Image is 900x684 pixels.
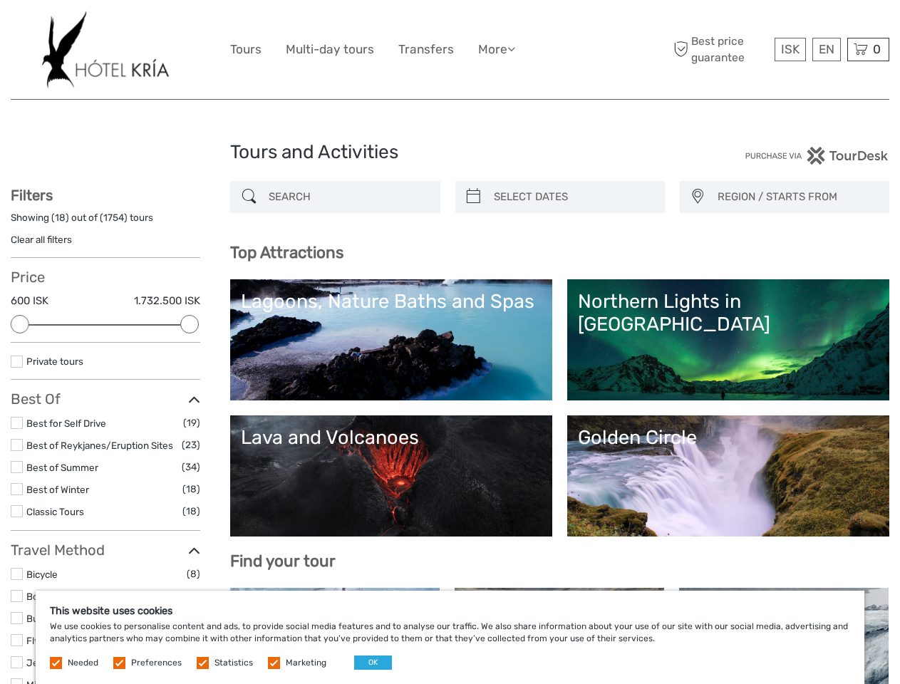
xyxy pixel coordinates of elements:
a: Jeep / 4x4 [26,657,76,668]
a: Transfers [398,39,454,60]
button: OK [354,655,392,670]
label: 1754 [103,211,124,224]
b: Find your tour [230,551,336,571]
a: Clear all filters [11,234,72,245]
span: (19) [183,415,200,431]
button: REGION / STARTS FROM [711,185,882,209]
span: (18) [182,503,200,519]
span: 0 [871,42,883,56]
span: (8) [187,566,200,582]
strong: Filters [11,187,53,204]
a: Golden Circle [578,426,879,526]
span: (18) [182,481,200,497]
button: Open LiveChat chat widget [164,22,181,39]
img: 532-e91e591f-ac1d-45f7-9962-d0f146f45aa0_logo_big.jpg [42,11,168,88]
div: Lagoons, Nature Baths and Spas [241,290,542,313]
h3: Travel Method [11,541,200,559]
div: Lava and Volcanoes [241,426,542,449]
a: Tours [230,39,262,60]
label: 18 [55,211,66,224]
a: Multi-day tours [286,39,374,60]
a: Best of Reykjanes/Eruption Sites [26,440,173,451]
img: PurchaseViaTourDesk.png [745,147,889,165]
div: We use cookies to personalise content and ads, to provide social media features and to analyse ou... [36,591,864,684]
div: Northern Lights in [GEOGRAPHIC_DATA] [578,290,879,336]
label: Marketing [286,657,326,669]
input: SELECT DATES [488,185,658,209]
div: Showing ( ) out of ( ) tours [11,211,200,233]
a: Best of Winter [26,484,89,495]
label: 600 ISK [11,294,48,309]
a: Best for Self Drive [26,418,106,429]
a: Classic Tours [26,506,84,517]
h3: Price [11,269,200,286]
a: Bicycle [26,569,58,580]
a: More [478,39,515,60]
h5: This website uses cookies [50,605,850,617]
a: Lagoons, Nature Baths and Spas [241,290,542,390]
span: (23) [182,437,200,453]
a: Private tours [26,356,83,367]
a: Northern Lights in [GEOGRAPHIC_DATA] [578,290,879,390]
b: Top Attractions [230,243,343,262]
h3: Best Of [11,390,200,408]
span: Best price guarantee [670,33,771,65]
p: We're away right now. Please check back later! [20,25,161,36]
div: EN [812,38,841,61]
span: ISK [781,42,800,56]
a: Bus [26,613,43,624]
a: Flying [26,635,53,646]
span: (104) [177,588,200,604]
label: Preferences [131,657,182,669]
a: Lava and Volcanoes [241,426,542,526]
span: (34) [182,459,200,475]
label: 1.732.500 ISK [134,294,200,309]
h1: Tours and Activities [230,141,670,164]
input: SEARCH [263,185,433,209]
label: Needed [68,657,98,669]
div: Golden Circle [578,426,879,449]
a: Boat [26,591,47,602]
label: Statistics [214,657,253,669]
a: Best of Summer [26,462,98,473]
